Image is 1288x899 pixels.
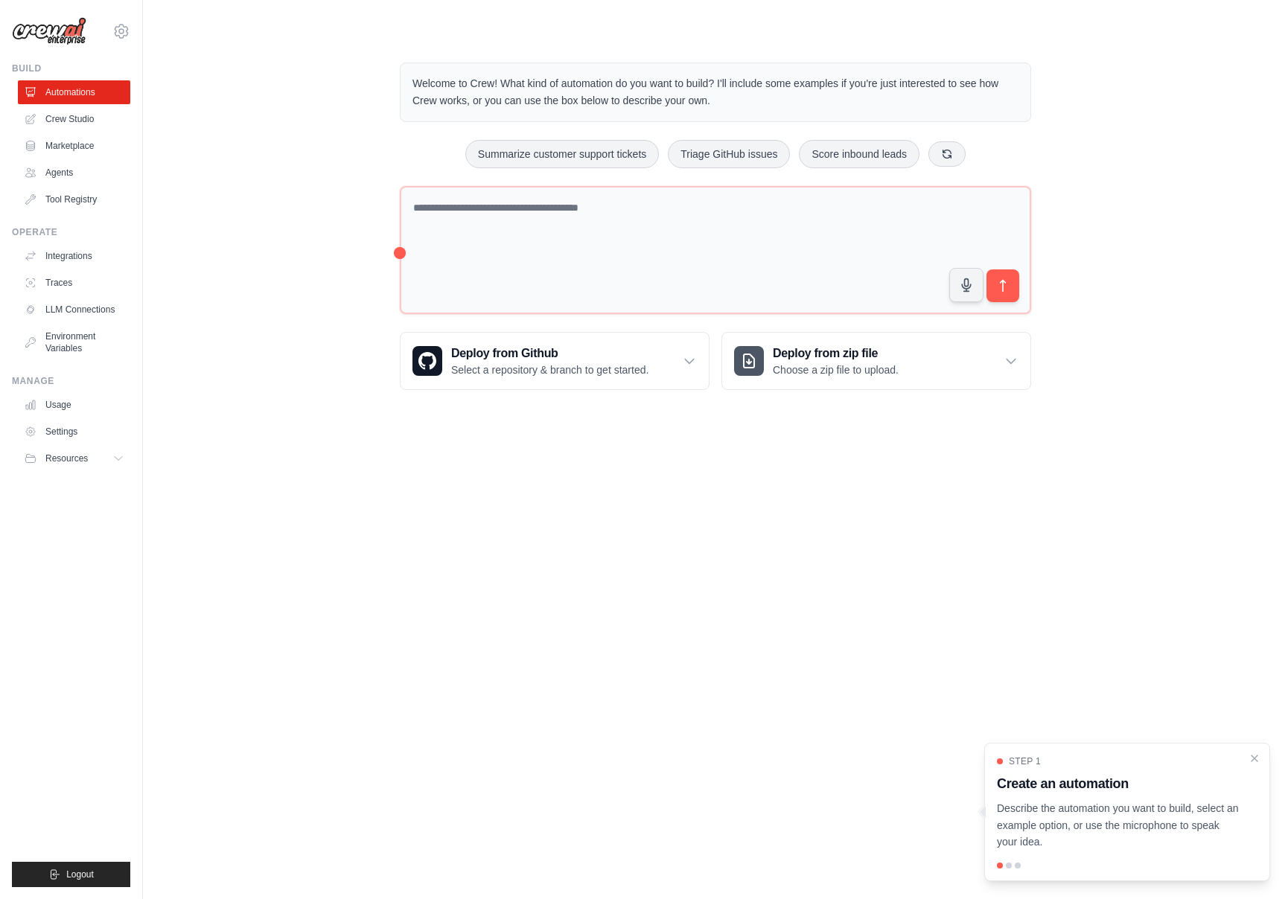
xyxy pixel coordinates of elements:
a: Agents [18,161,130,185]
a: Environment Variables [18,324,130,360]
button: Score inbound leads [799,140,919,168]
span: Step 1 [1009,755,1041,767]
div: Operate [12,226,130,238]
button: Close walkthrough [1249,752,1260,764]
button: Triage GitHub issues [668,140,790,168]
h3: Deploy from zip file [773,345,899,362]
h3: Deploy from Github [451,345,648,362]
a: Settings [18,420,130,444]
a: Marketplace [18,134,130,158]
a: Usage [18,393,130,417]
a: Tool Registry [18,188,130,211]
a: LLM Connections [18,298,130,321]
h3: Create an automation [997,773,1240,794]
div: Build [12,63,130,74]
span: Resources [45,452,88,464]
button: Resources [18,447,130,470]
a: Automations [18,80,130,104]
a: Integrations [18,244,130,268]
button: Summarize customer support tickets [465,140,659,168]
button: Logout [12,862,130,887]
a: Traces [18,271,130,295]
a: Crew Studio [18,107,130,131]
div: Manage [12,375,130,387]
p: Choose a zip file to upload. [773,362,899,377]
p: Welcome to Crew! What kind of automation do you want to build? I'll include some examples if you'... [412,75,1018,109]
img: Logo [12,17,86,45]
span: Logout [66,868,94,880]
p: Describe the automation you want to build, select an example option, or use the microphone to spe... [997,800,1240,851]
p: Select a repository & branch to get started. [451,362,648,377]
